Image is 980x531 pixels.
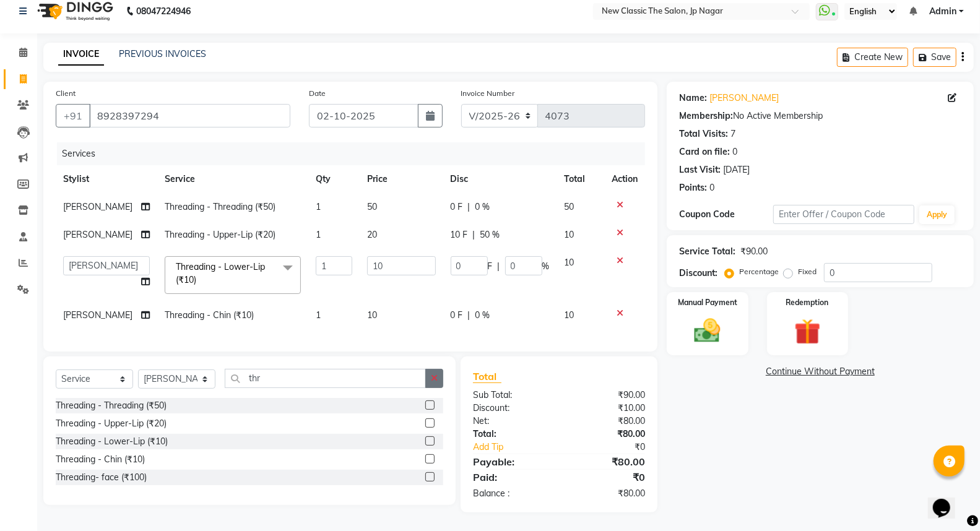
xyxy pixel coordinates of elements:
[679,163,721,176] div: Last Visit:
[575,441,654,454] div: ₹0
[316,309,321,321] span: 1
[604,165,645,193] th: Action
[837,48,908,67] button: Create New
[559,415,654,428] div: ₹80.00
[196,274,202,285] a: x
[473,370,501,383] span: Total
[58,43,104,66] a: INVOICE
[480,228,500,241] span: 50 %
[89,104,290,127] input: Search by Name/Mobile/Email/Code
[740,245,768,258] div: ₹90.00
[723,163,750,176] div: [DATE]
[679,127,728,140] div: Total Visits:
[316,229,321,240] span: 1
[56,453,145,466] div: Threading - Chin (₹10)
[56,88,76,99] label: Client
[786,316,829,348] img: _gift.svg
[57,142,654,165] div: Services
[679,245,735,258] div: Service Total:
[165,229,275,240] span: Threading - Upper-Lip (₹20)
[786,297,829,308] label: Redemption
[464,389,559,402] div: Sub Total:
[928,481,968,519] iframe: chat widget
[464,487,559,500] div: Balance :
[565,201,575,212] span: 50
[475,201,490,214] span: 0 %
[443,165,557,193] th: Disc
[56,165,157,193] th: Stylist
[165,201,275,212] span: Threading - Threading (₹50)
[461,88,515,99] label: Invoice Number
[56,471,147,484] div: Threading- face (₹100)
[542,260,550,273] span: %
[678,297,737,308] label: Manual Payment
[56,399,167,412] div: Threading - Threading (₹50)
[56,417,167,430] div: Threading - Upper-Lip (₹20)
[165,309,254,321] span: Threading - Chin (₹10)
[63,201,132,212] span: [PERSON_NAME]
[565,257,575,268] span: 10
[739,266,779,277] label: Percentage
[475,309,490,322] span: 0 %
[679,267,718,280] div: Discount:
[176,261,265,285] span: Threading - Lower-Lip (₹10)
[686,316,729,346] img: _cash.svg
[565,229,575,240] span: 10
[119,48,206,59] a: PREVIOUS INVOICES
[56,435,168,448] div: Threading - Lower-Lip (₹10)
[732,145,737,158] div: 0
[473,228,475,241] span: |
[464,428,559,441] div: Total:
[557,165,604,193] th: Total
[919,205,955,224] button: Apply
[559,470,654,485] div: ₹0
[559,402,654,415] div: ₹10.00
[559,389,654,402] div: ₹90.00
[451,309,463,322] span: 0 F
[773,205,914,224] input: Enter Offer / Coupon Code
[360,165,443,193] th: Price
[559,487,654,500] div: ₹80.00
[63,229,132,240] span: [PERSON_NAME]
[468,309,470,322] span: |
[709,181,714,194] div: 0
[56,104,90,127] button: +91
[451,228,468,241] span: 10 F
[679,92,707,105] div: Name:
[679,110,733,123] div: Membership:
[464,402,559,415] div: Discount:
[731,127,735,140] div: 7
[464,454,559,469] div: Payable:
[913,48,956,67] button: Save
[559,428,654,441] div: ₹80.00
[488,260,493,273] span: F
[669,365,971,378] a: Continue Without Payment
[709,92,779,105] a: [PERSON_NAME]
[309,88,326,99] label: Date
[63,309,132,321] span: [PERSON_NAME]
[565,309,575,321] span: 10
[929,5,956,18] span: Admin
[679,208,773,221] div: Coupon Code
[367,229,377,240] span: 20
[498,260,500,273] span: |
[679,110,961,123] div: No Active Membership
[308,165,360,193] th: Qty
[157,165,308,193] th: Service
[225,369,426,388] input: Search or Scan
[464,415,559,428] div: Net:
[798,266,817,277] label: Fixed
[316,201,321,212] span: 1
[464,470,559,485] div: Paid:
[468,201,470,214] span: |
[367,201,377,212] span: 50
[464,441,575,454] a: Add Tip
[679,145,730,158] div: Card on file:
[679,181,707,194] div: Points:
[367,309,377,321] span: 10
[451,201,463,214] span: 0 F
[559,454,654,469] div: ₹80.00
